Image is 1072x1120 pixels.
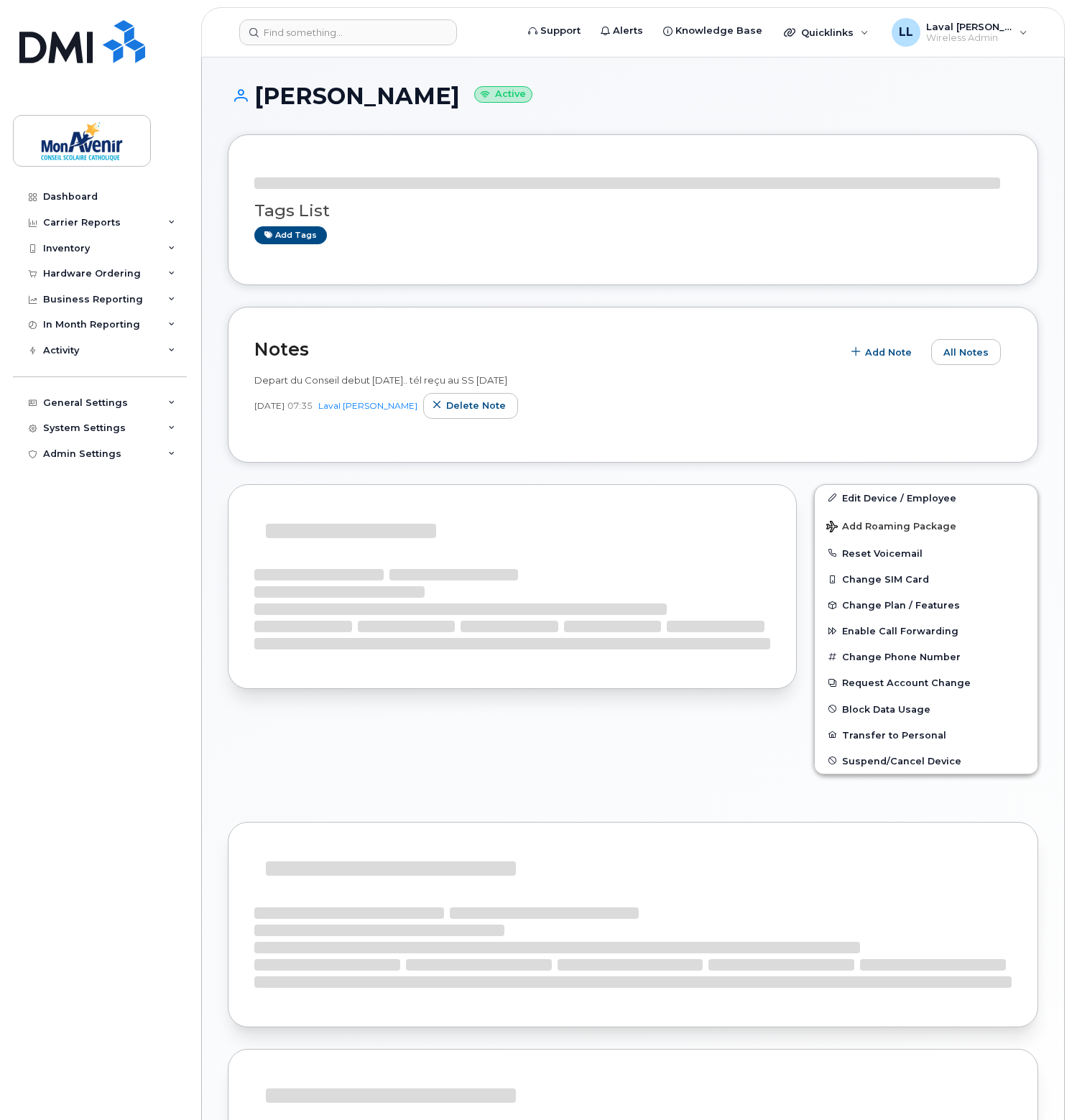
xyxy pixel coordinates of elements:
[815,511,1038,540] button: Add Roaming Package
[474,86,532,103] small: Active
[815,696,1038,722] button: Block Data Usage
[842,755,961,766] span: Suspend/Cancel Device
[815,722,1038,748] button: Transfer to Personal
[815,618,1038,644] button: Enable Call Forwarding
[815,566,1038,592] button: Change SIM Card
[254,399,285,412] span: [DATE]
[815,485,1038,511] a: Edit Device / Employee
[842,626,958,637] span: Enable Call Forwarding
[815,592,1038,618] button: Change Plan / Features
[815,644,1038,670] button: Change Phone Number
[815,540,1038,566] button: Reset Voicemail
[931,339,1001,365] button: All Notes
[842,339,924,365] button: Add Note
[815,670,1038,695] button: Request Account Change
[254,226,327,244] a: Add tags
[254,202,1012,220] h3: Tags List
[865,346,912,359] span: Add Note
[943,346,989,359] span: All Notes
[318,400,417,411] a: Laval [PERSON_NAME]
[228,83,1038,108] h1: [PERSON_NAME]
[287,399,313,412] span: 07:35
[254,374,507,386] span: Depart du Conseil debut [DATE].. tél reçu au SS [DATE]
[842,600,960,611] span: Change Plan / Features
[423,393,518,419] button: Delete note
[446,399,506,412] span: Delete note
[254,338,835,360] h2: Notes
[826,521,956,534] span: Add Roaming Package
[815,748,1038,774] button: Suspend/Cancel Device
